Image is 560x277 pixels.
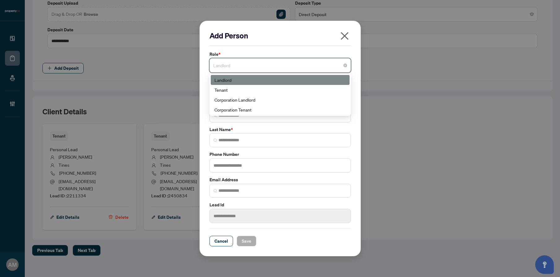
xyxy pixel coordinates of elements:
[209,51,351,58] label: Role
[214,138,217,142] img: search_icon
[214,106,346,113] div: Corporation Tenant
[214,189,217,193] img: search_icon
[209,126,351,133] label: Last Name
[209,151,351,158] label: Phone Number
[211,105,350,115] div: Corporation Tenant
[214,96,346,103] div: Corporation Landlord
[209,31,351,41] h2: Add Person
[211,95,350,105] div: Corporation Landlord
[211,75,350,85] div: Landlord
[535,255,554,274] button: Open asap
[340,31,350,41] span: close
[214,86,346,93] div: Tenant
[343,64,347,67] span: close-circle
[211,85,350,95] div: Tenant
[214,77,346,83] div: Landlord
[237,236,256,246] button: Save
[209,176,351,183] label: Email Address
[214,236,228,246] span: Cancel
[209,236,233,246] button: Cancel
[213,59,347,71] span: Landlord
[209,201,351,208] label: Lead Id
